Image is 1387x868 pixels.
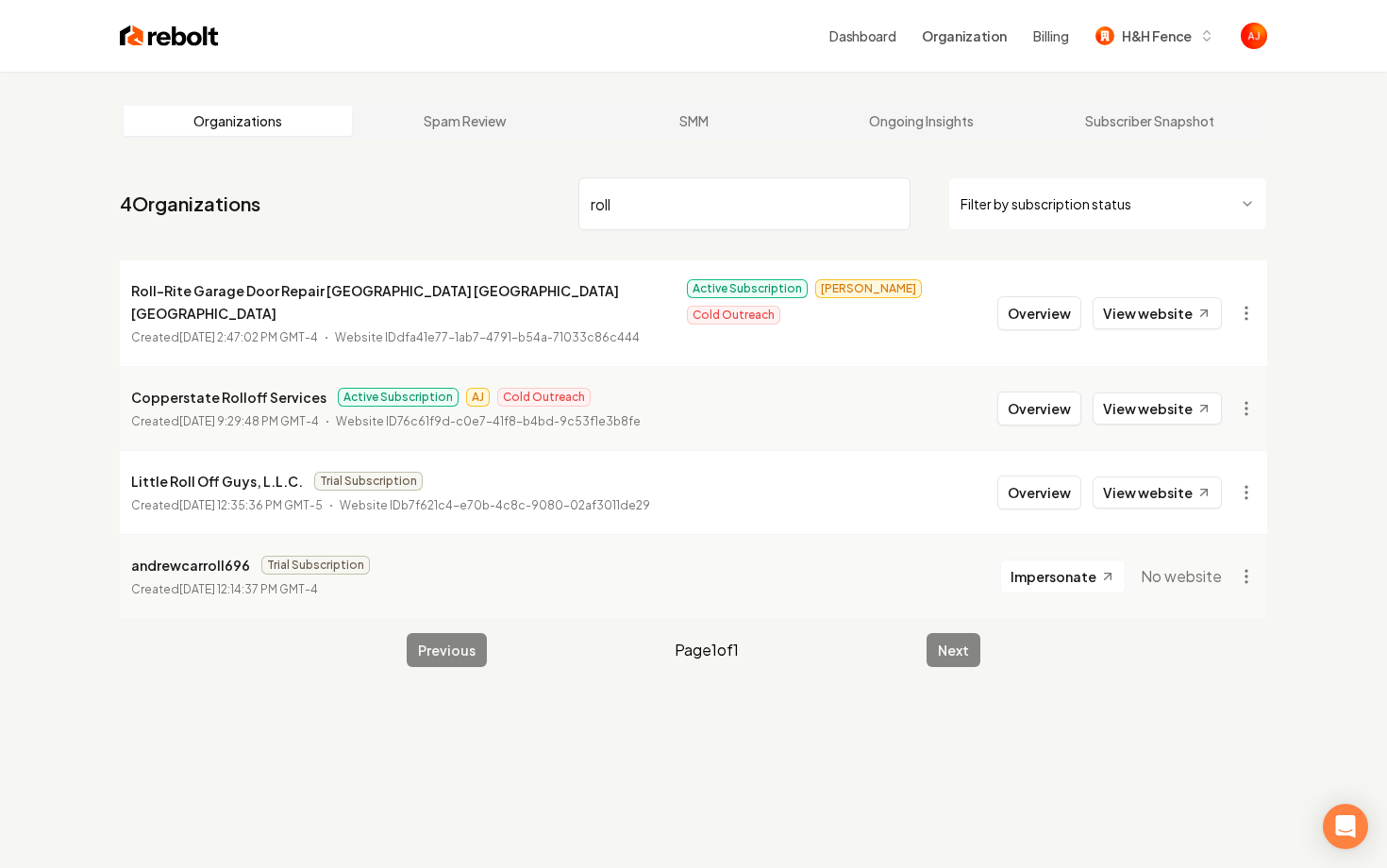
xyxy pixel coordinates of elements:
img: Rebolt Logo [120,23,219,49]
a: SMM [579,106,808,136]
button: Open user button [1241,23,1267,49]
time: [DATE] 12:35:36 PM GMT-5 [179,498,323,512]
p: Website ID b7f621c4-e70b-4c8c-9080-02af3011de29 [340,496,650,515]
span: AJ [466,388,490,407]
span: H&H Fence [1122,26,1192,46]
p: Roll-Rite Garage Door Repair [GEOGRAPHIC_DATA] [GEOGRAPHIC_DATA] [GEOGRAPHIC_DATA] [131,279,676,325]
time: [DATE] 9:29:48 PM GMT-4 [179,414,319,428]
a: Spam Review [352,106,580,136]
button: Impersonate [1000,559,1126,593]
a: Subscriber Snapshot [1035,106,1263,136]
p: andrewcarroll696 [131,554,250,576]
a: Ongoing Insights [808,106,1036,136]
span: Active Subscription [687,279,808,298]
span: Active Subscription [338,388,459,407]
p: Created [131,496,323,515]
button: Overview [997,476,1081,509]
span: Trial Subscription [314,472,423,491]
button: Overview [997,392,1081,426]
p: Little Roll Off Guys, L.L.C. [131,470,303,492]
img: H&H Fence [1095,26,1114,45]
span: Impersonate [1011,567,1096,586]
span: No website [1141,565,1222,588]
span: Cold Outreach [687,306,780,325]
span: Cold Outreach [497,388,591,407]
p: Website ID 76c61f9d-c0e7-41f8-b4bd-9c53f1e3b8fe [336,412,641,431]
div: Open Intercom Messenger [1323,804,1368,849]
a: View website [1093,392,1222,425]
a: Organizations [124,106,352,136]
span: Page 1 of 1 [675,639,739,661]
button: Overview [997,296,1081,330]
time: [DATE] 12:14:37 PM GMT-4 [179,582,318,596]
span: Trial Subscription [261,556,370,575]
p: Created [131,412,319,431]
span: [PERSON_NAME] [815,279,922,298]
p: Website ID dfa41e77-1ab7-4791-b54a-71033c86c444 [335,328,640,347]
p: Created [131,580,318,599]
button: Billing [1033,26,1069,45]
a: 4Organizations [120,191,260,217]
a: View website [1093,476,1222,509]
button: Organization [911,19,1018,53]
p: Copperstate Rolloff Services [131,386,326,409]
img: Austin Jellison [1241,23,1267,49]
time: [DATE] 2:47:02 PM GMT-4 [179,330,318,344]
p: Created [131,328,318,347]
input: Search by name or ID [578,177,911,230]
a: Dashboard [829,26,895,45]
a: View website [1093,297,1222,329]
